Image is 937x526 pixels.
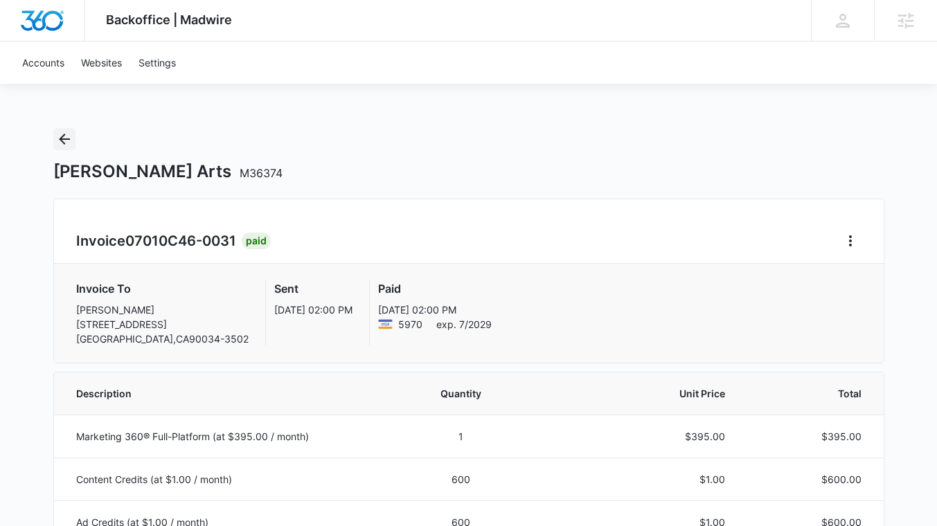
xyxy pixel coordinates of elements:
a: Settings [130,42,184,84]
h2: Invoice [76,230,242,251]
span: Backoffice | Madwire [106,12,232,27]
p: $395.00 [758,429,862,444]
p: $395.00 [539,429,725,444]
span: Unit Price [539,386,725,401]
p: [DATE] 02:00 PM [274,302,353,317]
span: M36374 [240,166,283,180]
span: Description [76,386,384,401]
p: Marketing 360® Full-Platform (at $395.00 / month) [76,429,384,444]
h3: Invoice To [76,280,249,297]
div: Paid [242,233,271,249]
a: Accounts [14,42,73,84]
p: Content Credits (at $1.00 / month) [76,472,384,487]
p: [PERSON_NAME] [STREET_ADDRESS] [GEOGRAPHIC_DATA] , CA 90034-3502 [76,302,249,346]
h3: Sent [274,280,353,297]
p: $1.00 [539,472,725,487]
button: Back [53,128,75,150]
p: [DATE] 02:00 PM [378,302,492,317]
button: Home [839,230,862,252]
span: 07010C46-0031 [125,233,236,249]
h1: [PERSON_NAME] Arts [53,161,283,182]
td: 600 [400,457,523,500]
span: Quantity [417,386,506,401]
td: 1 [400,415,523,457]
a: Websites [73,42,130,84]
span: Visa ending with [398,317,422,332]
span: exp. 7/2029 [436,317,492,332]
p: $600.00 [758,472,862,487]
h3: Paid [378,280,492,297]
span: Total [758,386,862,401]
